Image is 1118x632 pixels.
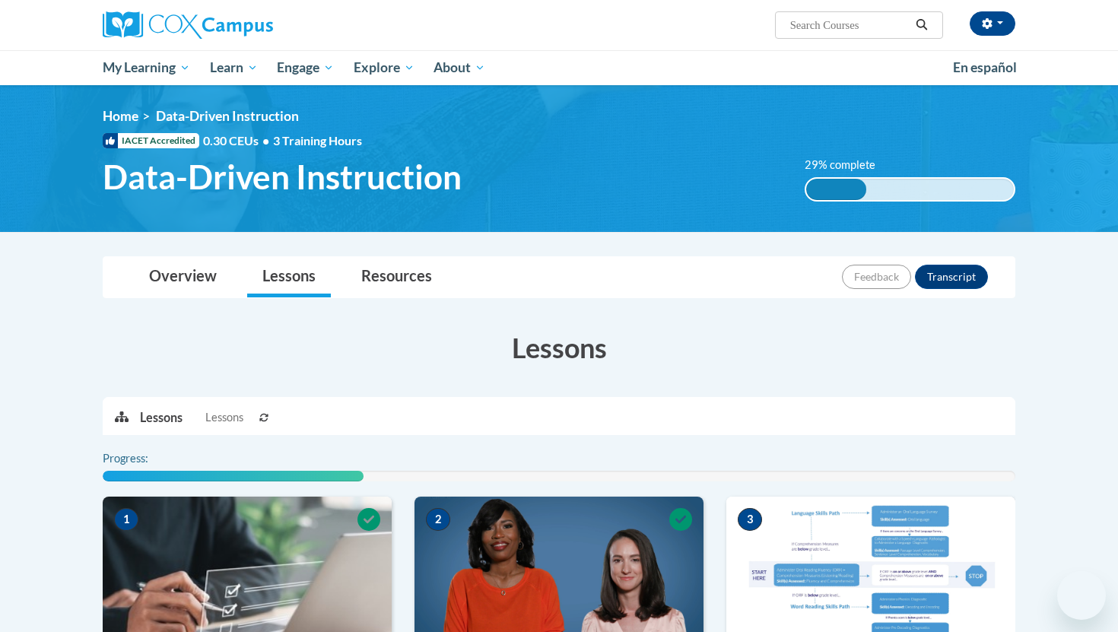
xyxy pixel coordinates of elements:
span: About [434,59,485,77]
a: Home [103,108,138,124]
a: Explore [344,50,424,85]
span: 1 [114,508,138,531]
img: Cox Campus [103,11,273,39]
span: • [262,133,269,148]
span: IACET Accredited [103,133,199,148]
span: Learn [210,59,258,77]
button: Account Settings [970,11,1015,36]
a: Resources [346,257,447,297]
span: My Learning [103,59,190,77]
input: Search Courses [789,16,910,34]
iframe: Button to launch messaging window [1057,571,1106,620]
span: 0.30 CEUs [203,132,273,149]
label: 29% complete [805,157,892,173]
span: En español [953,59,1017,75]
div: Main menu [80,50,1038,85]
a: Overview [134,257,232,297]
a: Learn [200,50,268,85]
button: Feedback [842,265,911,289]
a: About [424,50,496,85]
span: 2 [426,508,450,531]
button: Transcript [915,265,988,289]
span: Engage [277,59,334,77]
h3: Lessons [103,329,1015,367]
span: 3 [738,508,762,531]
a: En español [943,52,1027,84]
span: 3 Training Hours [273,133,362,148]
span: Data-Driven Instruction [156,108,299,124]
button: Search [910,16,933,34]
a: My Learning [93,50,200,85]
span: Explore [354,59,414,77]
label: Progress: [103,450,190,467]
a: Lessons [247,257,331,297]
p: Lessons [140,409,183,426]
div: 29% complete [806,179,866,200]
span: Data-Driven Instruction [103,157,462,197]
a: Engage [267,50,344,85]
a: Cox Campus [103,11,392,39]
span: Lessons [205,409,243,426]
